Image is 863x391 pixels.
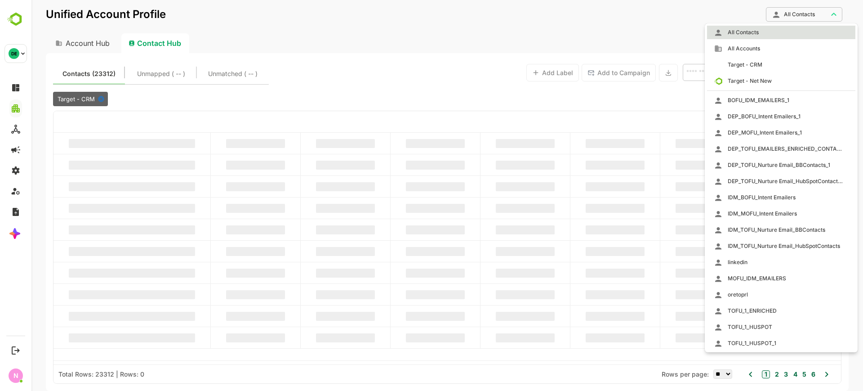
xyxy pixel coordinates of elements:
[683,96,817,104] div: BOFU_IDM_EMAILERS_1
[691,129,770,137] span: DEP_MOFU_Intent Emailers_1
[683,129,817,137] div: DEP_MOFU_Intent Emailers_1
[683,145,817,153] div: DEP_TOFU_EMAILERS_ENRICHED_CONTACTS
[691,77,740,85] span: Target - Net New
[691,112,769,121] span: DEP_BOFU_Intent Emailers_1
[691,339,745,347] span: TOFU_1_HUSPOT_1
[691,242,809,250] span: IDM_TOFU_Nurture Email_HubSpotContacts
[683,258,817,266] div: linkedin
[683,291,817,299] div: oretoprl
[9,369,23,383] div: N
[683,307,817,315] div: TOFU_1_ENRICHED
[683,274,817,283] div: MOFU_IDM_EMAILERS
[691,61,731,69] span: Target - CRM
[683,193,817,202] div: IDM_BOFU_Intent Emailers
[691,323,741,331] span: TOFU_1_HUSPOT
[683,226,817,234] div: IDM_TOFU_Nurture Email_BBContacts
[9,344,22,356] button: Logout
[4,11,27,28] img: BambooboxLogoMark.f1c84d78b4c51b1a7b5f700c9845e183.svg
[691,226,794,234] span: IDM_TOFU_Nurture Email_BBContacts
[691,96,758,104] span: BOFU_IDM_EMAILERS_1
[9,48,19,59] div: DE
[683,45,817,53] div: All Accounts
[691,210,765,218] span: IDM_MOFU_Intent Emailers
[691,193,764,202] span: IDM_BOFU_Intent Emailers
[691,145,811,153] span: DEP_TOFU_EMAILERS_ENRICHED_CONTACTS
[683,77,817,85] div: Target - Net New
[691,274,755,283] span: MOFU_IDM_EMAILERS
[691,161,799,169] span: DEP_TOFU_Nurture Email_BBContacts_1
[683,112,817,121] div: DEP_BOFU_Intent Emailers_1
[691,28,727,36] span: All Contacts
[691,307,745,315] span: TOFU_1_ENRICHED
[683,161,817,169] div: DEP_TOFU_Nurture Email_BBContacts_1
[683,28,817,36] div: All Contacts
[683,177,817,185] div: DEP_TOFU_Nurture Email_HubSpotContacts_1
[683,339,817,347] div: TOFU_1_HUSPOT_1
[683,323,817,331] div: TOFU_1_HUSPOT
[683,242,817,250] div: IDM_TOFU_Nurture Email_HubSpotContacts
[683,61,817,69] div: Target - CRM
[691,291,716,299] span: oretoprl
[691,177,811,185] span: DEP_TOFU_Nurture Email_HubSpotContacts_1
[691,258,716,266] span: linkedin
[691,45,729,53] span: All Accounts
[683,210,817,218] div: IDM_MOFU_Intent Emailers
